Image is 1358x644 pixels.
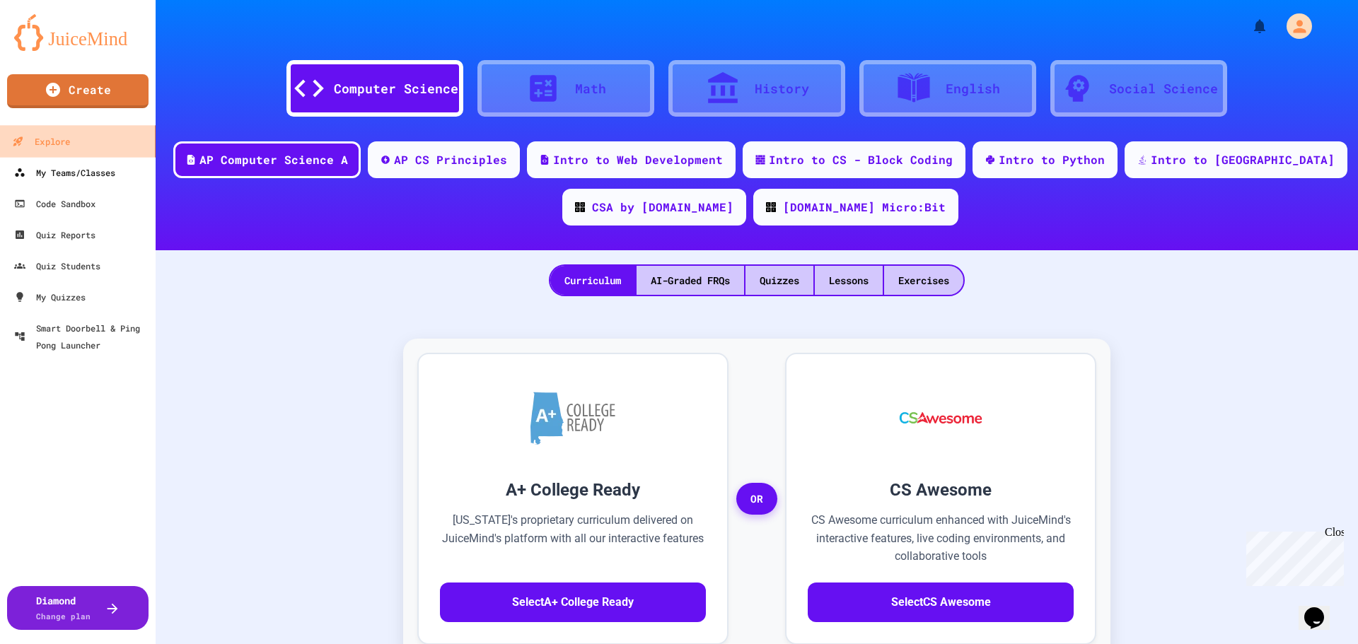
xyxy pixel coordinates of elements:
[637,266,744,295] div: AI-Graded FRQs
[886,375,997,460] img: CS Awesome
[745,266,813,295] div: Quizzes
[394,151,507,168] div: AP CS Principles
[783,199,946,216] div: [DOMAIN_NAME] Micro:Bit
[884,266,963,295] div: Exercises
[1109,79,1218,98] div: Social Science
[769,151,953,168] div: Intro to CS - Block Coding
[808,477,1074,503] h3: CS Awesome
[14,14,141,51] img: logo-orange.svg
[1225,14,1272,38] div: My Notifications
[6,6,98,90] div: Chat with us now!Close
[1272,10,1316,42] div: My Account
[808,511,1074,566] p: CS Awesome curriculum enhanced with JuiceMind's interactive features, live coding environments, a...
[14,164,115,181] div: My Teams/Classes
[334,79,458,98] div: Computer Science
[736,483,777,515] span: OR
[1151,151,1335,168] div: Intro to [GEOGRAPHIC_DATA]
[1241,526,1344,586] iframe: chat widget
[808,582,1074,622] button: SelectCS Awesome
[14,195,95,212] div: Code Sandbox
[14,320,150,353] div: Smart Doorbell & Ping Pong Launcher
[36,611,91,621] span: Change plan
[550,266,635,295] div: Curriculum
[575,202,585,212] img: CODE_logo_RGB.png
[755,79,809,98] div: History
[946,79,1000,98] div: English
[766,202,776,212] img: CODE_logo_RGB.png
[1299,587,1344,630] iframe: chat widget
[14,288,86,305] div: My Quizzes
[592,199,733,216] div: CSA by [DOMAIN_NAME]
[999,151,1105,168] div: Intro to Python
[815,266,883,295] div: Lessons
[440,511,706,566] p: [US_STATE]'s proprietary curriculum delivered on JuiceMind's platform with all our interactive fe...
[14,257,100,274] div: Quiz Students
[199,151,348,168] div: AP Computer Science A
[440,582,706,622] button: SelectA+ College Ready
[12,133,70,151] div: Explore
[575,79,606,98] div: Math
[14,226,95,243] div: Quiz Reports
[530,392,615,445] img: A+ College Ready
[36,593,91,623] div: Diamond
[440,477,706,503] h3: A+ College Ready
[7,586,149,630] button: DiamondChange plan
[7,74,149,108] a: Create
[553,151,723,168] div: Intro to Web Development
